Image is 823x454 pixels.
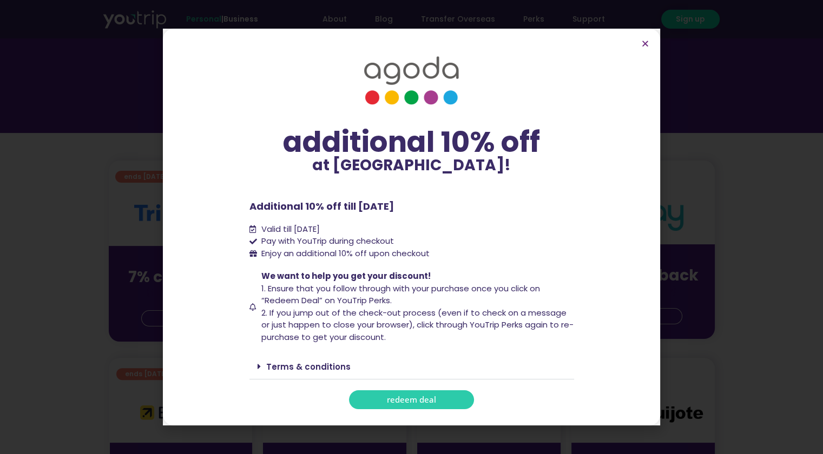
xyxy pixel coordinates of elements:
span: Enjoy an additional 10% off upon checkout [261,248,430,259]
span: 1. Ensure that you follow through with your purchase once you click on “Redeem Deal” on YouTrip P... [261,283,540,306]
div: additional 10% off [249,126,574,158]
p: at [GEOGRAPHIC_DATA]! [249,158,574,173]
span: We want to help you get your discount! [261,270,431,282]
p: Additional 10% off till [DATE] [249,199,574,213]
div: Terms & conditions [249,354,574,379]
a: Close [641,39,649,48]
span: 2. If you jump out of the check-out process (even if to check on a message or just happen to clos... [261,307,574,343]
span: Valid till [DATE] [259,223,320,236]
span: Pay with YouTrip during checkout [259,235,394,248]
a: Terms & conditions [266,361,351,372]
a: redeem deal [349,390,474,409]
span: redeem deal [387,396,436,404]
